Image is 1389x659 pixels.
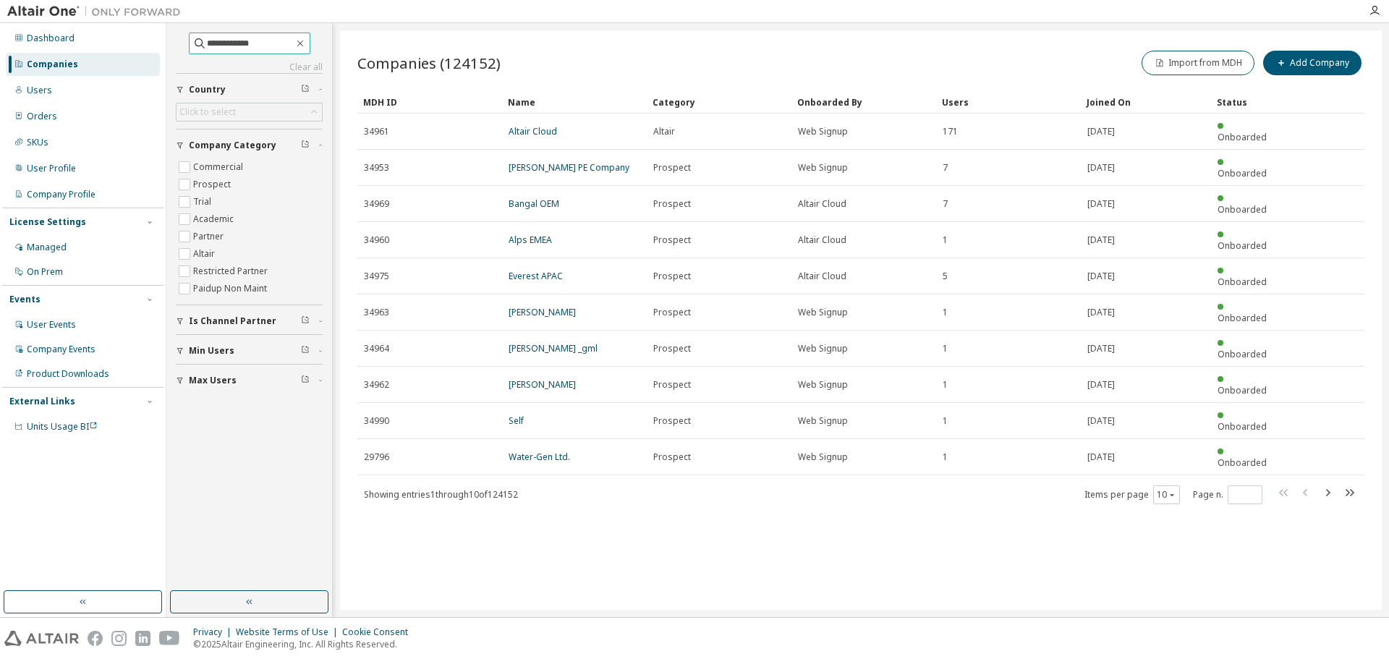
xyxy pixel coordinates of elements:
span: Altair Cloud [798,234,846,246]
img: youtube.svg [159,631,180,646]
a: Alps EMEA [509,234,552,246]
span: Country [189,84,226,95]
span: [DATE] [1087,198,1115,210]
a: Clear all [176,61,323,73]
span: Onboarded [1218,276,1267,288]
span: 29796 [364,451,389,463]
img: Altair One [7,4,188,19]
span: Altair Cloud [798,271,846,282]
span: 34964 [364,343,389,354]
a: Everest APAC [509,270,563,282]
div: Companies [27,59,78,70]
button: 10 [1157,489,1176,501]
span: 1 [943,379,948,391]
a: [PERSON_NAME] [509,378,576,391]
span: 34962 [364,379,389,391]
div: SKUs [27,137,48,148]
span: Clear filter [301,345,310,357]
div: Events [9,294,41,305]
div: Orders [27,111,57,122]
div: On Prem [27,266,63,278]
span: Onboarded [1218,239,1267,252]
span: Clear filter [301,140,310,151]
a: [PERSON_NAME] PE Company [509,161,629,174]
span: Units Usage BI [27,420,98,433]
div: Click to select [177,103,322,121]
span: [DATE] [1087,451,1115,463]
label: Partner [193,228,226,245]
span: [DATE] [1087,234,1115,246]
div: Company Profile [27,189,95,200]
span: Onboarded [1218,312,1267,324]
span: Is Channel Partner [189,315,276,327]
button: Is Channel Partner [176,305,323,337]
span: Altair [653,126,675,137]
div: Dashboard [27,33,75,44]
p: © 2025 Altair Engineering, Inc. All Rights Reserved. [193,638,417,650]
span: [DATE] [1087,343,1115,354]
label: Academic [193,211,237,228]
div: Product Downloads [27,368,109,380]
button: Company Category [176,129,323,161]
span: Altair Cloud [798,198,846,210]
span: Onboarded [1218,420,1267,433]
span: 1 [943,415,948,427]
label: Commercial [193,158,246,176]
span: 34953 [364,162,389,174]
span: 7 [943,198,948,210]
span: Onboarded [1218,167,1267,179]
span: Page n. [1193,485,1262,504]
span: 1 [943,234,948,246]
img: facebook.svg [88,631,103,646]
button: Country [176,74,323,106]
span: Clear filter [301,315,310,327]
span: [DATE] [1087,162,1115,174]
span: Min Users [189,345,234,357]
span: 34960 [364,234,389,246]
span: 34961 [364,126,389,137]
label: Prospect [193,176,234,193]
span: Prospect [653,343,691,354]
label: Paidup Non Maint [193,280,270,297]
span: 5 [943,271,948,282]
span: [DATE] [1087,126,1115,137]
div: Status [1217,90,1278,114]
div: Privacy [193,626,236,638]
div: MDH ID [363,90,496,114]
span: [DATE] [1087,379,1115,391]
a: Water-Gen Ltd. [509,451,570,463]
span: Prospect [653,451,691,463]
div: Users [27,85,52,96]
span: Showing entries 1 through 10 of 124152 [364,488,518,501]
span: Prospect [653,307,691,318]
div: Managed [27,242,67,253]
span: 34969 [364,198,389,210]
a: Self [509,414,524,427]
div: Name [508,90,641,114]
span: Onboarded [1218,131,1267,143]
span: Onboarded [1218,384,1267,396]
span: Prospect [653,234,691,246]
span: 34963 [364,307,389,318]
span: Prospect [653,415,691,427]
span: Max Users [189,375,237,386]
span: 1 [943,451,948,463]
div: User Events [27,319,76,331]
span: Prospect [653,198,691,210]
img: linkedin.svg [135,631,150,646]
div: Website Terms of Use [236,626,342,638]
span: Prospect [653,271,691,282]
span: Web Signup [798,126,848,137]
span: Web Signup [798,307,848,318]
span: 1 [943,307,948,318]
img: altair_logo.svg [4,631,79,646]
label: Restricted Partner [193,263,271,280]
span: Web Signup [798,343,848,354]
span: Onboarded [1218,203,1267,216]
button: Min Users [176,335,323,367]
div: Users [942,90,1075,114]
div: Click to select [179,106,236,118]
div: External Links [9,396,75,407]
a: Altair Cloud [509,125,557,137]
span: 34990 [364,415,389,427]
